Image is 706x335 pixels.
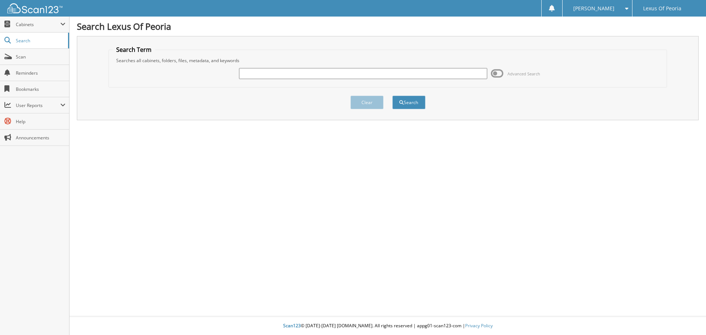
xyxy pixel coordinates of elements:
div: Searches all cabinets, folders, files, metadata, and keywords [113,57,663,64]
span: Search [16,38,64,44]
span: Scan [16,54,65,60]
span: Reminders [16,70,65,76]
legend: Search Term [113,46,155,54]
span: Lexus Of Peoria [643,6,681,11]
span: Scan123 [283,322,301,329]
iframe: Chat Widget [669,300,706,335]
span: Cabinets [16,21,60,28]
span: Help [16,118,65,125]
a: Privacy Policy [465,322,493,329]
span: [PERSON_NAME] [573,6,614,11]
span: Advanced Search [507,71,540,76]
span: Bookmarks [16,86,65,92]
button: Clear [350,96,384,109]
div: © [DATE]-[DATE] [DOMAIN_NAME]. All rights reserved | appg01-scan123-com | [69,317,706,335]
span: Announcements [16,135,65,141]
span: User Reports [16,102,60,108]
img: scan123-logo-white.svg [7,3,63,13]
button: Search [392,96,425,109]
h1: Search Lexus Of Peoria [77,20,699,32]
